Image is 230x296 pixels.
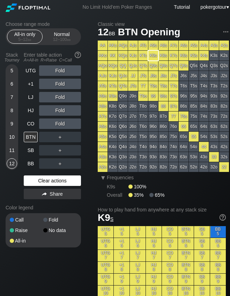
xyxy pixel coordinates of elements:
[148,122,158,131] div: 96o
[108,81,118,91] div: KTo
[209,162,219,172] div: 32o
[138,61,148,71] div: QTs
[7,132,17,142] div: 10
[118,162,128,172] div: Q2o
[39,132,81,142] div: ＋
[189,91,199,101] div: 95s
[158,142,168,152] div: 84o
[199,101,209,111] div: 84s
[219,132,229,142] div: 52s
[174,4,190,10] a: Tutorial
[128,192,149,198] div: 35%
[189,51,199,60] div: K5s
[39,65,81,76] div: Fold
[148,142,158,152] div: 94o
[118,61,128,71] div: QQ
[158,162,168,172] div: 82o
[219,162,229,172] div: 22
[219,61,229,71] div: Q2s
[128,142,138,152] div: J4o
[128,61,138,71] div: QJs
[219,111,229,121] div: 72s
[199,152,209,162] div: 43o
[98,250,113,261] div: UTG 7
[209,122,219,131] div: 63s
[138,152,148,162] div: T3o
[219,91,229,101] div: 92s
[138,162,148,172] div: T2o
[209,61,219,71] div: Q3s
[199,3,230,11] div: ▾
[158,101,168,111] div: 88
[169,111,178,121] div: 77
[108,91,118,101] div: K9o
[98,162,107,172] div: A2o
[189,152,199,162] div: 53o
[24,79,38,89] div: +1
[98,152,107,162] div: A3o
[98,262,113,273] div: UTG 8
[108,132,118,142] div: K5o
[179,51,188,60] div: K6s
[98,41,107,50] div: AA
[138,51,148,60] div: KTs
[7,92,17,102] div: 7
[114,238,129,250] div: +1 6
[39,118,81,129] div: Fold
[138,81,148,91] div: TT
[98,226,113,238] div: UTG 5
[108,41,118,50] div: AKs
[219,142,229,152] div: 42s
[199,51,209,60] div: K4s
[148,152,158,162] div: 93o
[222,28,230,36] img: ellipsis.fd386fe8.svg
[98,111,107,121] div: A7o
[179,111,188,121] div: 76s
[169,81,178,91] div: T7s
[7,158,17,169] div: 12
[209,152,219,162] div: 33
[138,142,148,152] div: T4o
[189,71,199,81] div: J5s
[117,27,181,38] span: BTN Opening
[128,132,138,142] div: J5o
[162,262,178,273] div: CO 8
[108,122,118,131] div: K6o
[98,61,107,71] div: AQo
[219,152,229,162] div: 32s
[194,250,210,261] div: SB 7
[98,91,107,101] div: A9o
[199,61,209,71] div: Q4s
[189,81,199,91] div: T5s
[114,262,129,273] div: +1 8
[98,71,107,81] div: AJo
[7,105,17,116] div: 8
[158,71,168,81] div: J8s
[43,228,77,233] div: No data
[189,101,199,111] div: 85s
[199,162,209,172] div: 42o
[148,101,158,111] div: 98o
[107,175,134,180] span: Frequencies
[209,81,219,91] div: T3s
[194,238,210,250] div: SB 6
[148,132,158,142] div: 95o
[98,212,113,223] span: K9
[138,91,148,101] div: T9o
[219,122,229,131] div: 62s
[169,122,178,131] div: 76o
[118,81,128,91] div: QTo
[130,238,146,250] div: LJ 6
[130,274,146,285] div: LJ 9
[130,226,146,238] div: LJ 5
[199,142,209,152] div: 44
[178,274,194,285] div: BTN 9
[138,41,148,50] div: ATs
[24,118,38,129] div: CO
[219,51,229,60] div: K2s
[169,51,178,60] div: K7s
[146,274,162,285] div: HJ 9
[210,250,226,261] div: BB 7
[169,61,178,71] div: Q7s
[209,51,219,60] div: K3s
